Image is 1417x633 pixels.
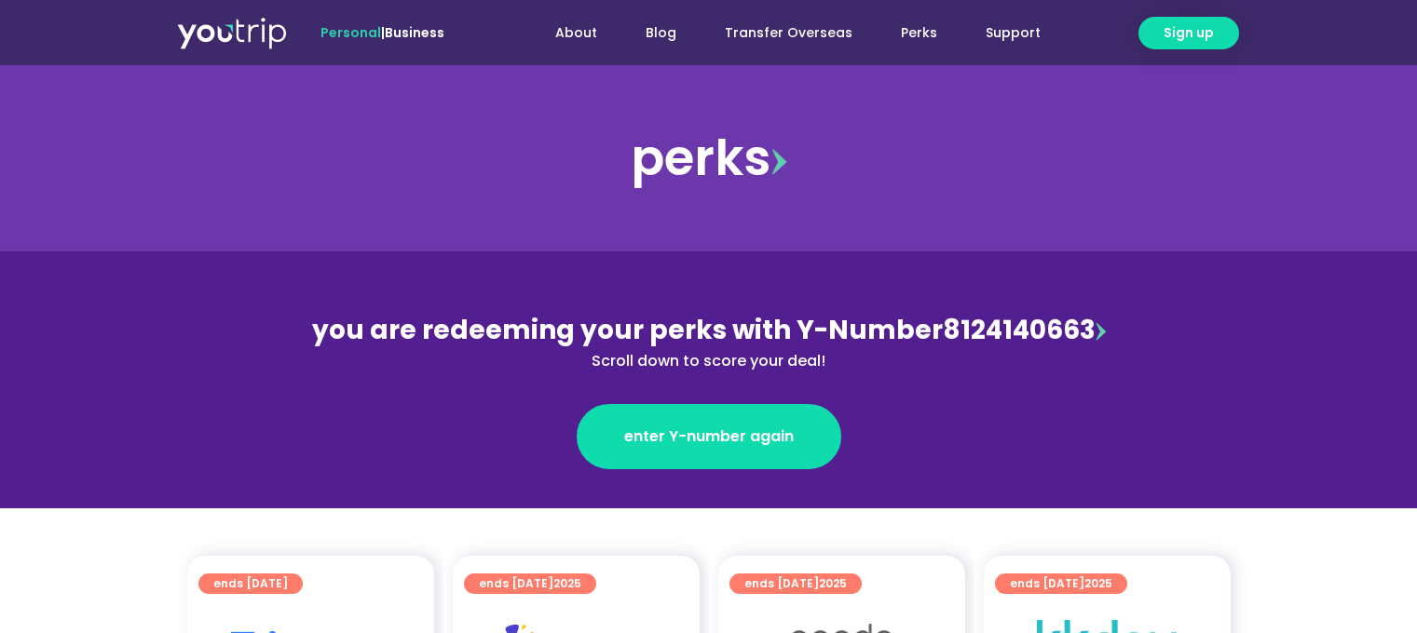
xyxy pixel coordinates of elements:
[553,575,581,591] span: 2025
[1164,23,1214,43] span: Sign up
[312,312,943,348] span: you are redeeming your perks with Y-Number
[577,404,841,469] a: enter Y-number again
[464,573,596,594] a: ends [DATE]2025
[1084,575,1112,591] span: 2025
[995,573,1127,594] a: ends [DATE]2025
[385,23,444,42] a: Business
[320,23,444,42] span: |
[213,573,288,594] span: ends [DATE]
[621,16,701,50] a: Blog
[305,311,1113,372] div: 8124140663
[701,16,877,50] a: Transfer Overseas
[305,350,1113,372] div: Scroll down to score your deal!
[729,573,862,594] a: ends [DATE]2025
[819,575,847,591] span: 2025
[198,573,303,594] a: ends [DATE]
[479,573,581,594] span: ends [DATE]
[1138,17,1239,49] a: Sign up
[1010,573,1112,594] span: ends [DATE]
[744,573,847,594] span: ends [DATE]
[320,23,381,42] span: Personal
[531,16,621,50] a: About
[495,16,1065,50] nav: Menu
[961,16,1065,50] a: Support
[624,425,794,448] span: enter Y-number again
[877,16,961,50] a: Perks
